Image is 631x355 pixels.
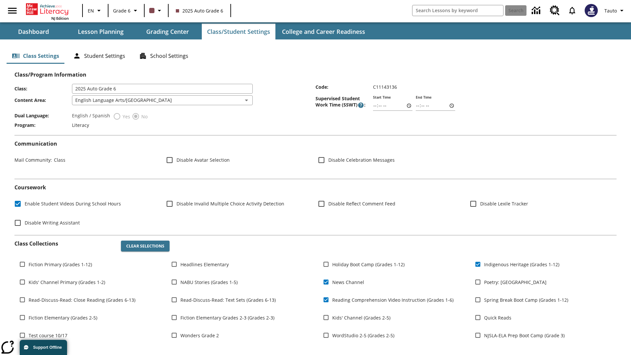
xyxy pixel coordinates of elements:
button: Profile/Settings [602,5,628,16]
div: Home [26,2,69,21]
span: Literacy [72,122,89,128]
div: Communication [14,141,617,174]
button: Grading Center [135,24,200,39]
span: Fiction Primary (Grades 1-12) [29,261,92,268]
span: Enable Student Videos During School Hours [25,200,121,207]
button: Language: EN, Select a language [85,5,106,16]
span: No [140,113,148,120]
span: Yes [121,113,130,120]
span: NJ Edition [51,16,69,21]
button: Grade: Grade 6, Select a grade [110,5,142,16]
span: Spring Break Boot Camp (Grades 1-12) [484,296,568,303]
input: Class [72,84,253,94]
h2: Communication [14,141,617,147]
span: Disable Writing Assistant [25,219,80,226]
label: End Time [416,95,432,100]
span: Disable Invalid Multiple Choice Activity Detection [176,200,284,207]
button: Support Offline [20,340,67,355]
button: Class Settings [7,48,64,64]
span: Read-Discuss-Read: Close Reading (Grades 6-13) [29,296,135,303]
h2: Course work [14,184,617,191]
span: Holiday Boot Camp (Grades 1-12) [332,261,405,268]
a: Resource Center, Will open in new tab [546,2,564,19]
button: Student Settings [68,48,130,64]
a: Home [26,3,69,16]
button: Class/Student Settings [202,24,275,39]
button: Clear Selections [121,241,170,252]
button: Lesson Planning [68,24,133,39]
span: Tauto [604,7,617,14]
span: Wonders Grade 2 [180,332,219,339]
a: Data Center [528,2,546,20]
button: School Settings [134,48,194,64]
span: 2025 Auto Grade 6 [176,7,223,14]
span: Test course 10/17 [29,332,67,339]
span: Program : [14,122,72,128]
span: NABU Stories (Grades 1-5) [180,279,238,286]
span: Reading Comprehension Video Instruction (Grades 1-6) [332,296,454,303]
span: Disable Avatar Selection [176,156,230,163]
div: Class Collections [14,235,617,350]
span: Class [52,157,65,163]
h2: Class/Program Information [14,72,617,78]
button: Supervised Student Work Time is the timeframe when students can take LevelSet and when lessons ar... [358,102,364,108]
img: Avatar [585,4,598,17]
span: Kids' Channel Primary (Grades 1-2) [29,279,105,286]
span: Disable Reflect Comment Feed [328,200,395,207]
span: Supervised Student Work Time (SSWT) : [315,95,373,108]
span: C11143136 [373,84,397,90]
span: Code : [315,84,373,90]
span: Read-Discuss-Read: Text Sets (Grades 6-13) [180,296,276,303]
input: search field [412,5,503,16]
span: Headlines Elementary [180,261,229,268]
span: WordStudio 2-5 (Grades 2-5) [332,332,394,339]
div: Coursework [14,184,617,229]
a: Notifications [564,2,581,19]
span: Kids' Channel (Grades 2-5) [332,314,390,321]
span: Fiction Elementary Grades 2-3 (Grades 2-3) [180,314,274,321]
span: Class : [14,85,72,92]
label: English / Spanish [72,112,110,120]
span: News Channel [332,279,364,286]
button: Class color is dark brown. Change class color [147,5,166,16]
span: Content Area : [14,97,72,103]
span: Support Offline [33,345,62,350]
div: Class/Program Information [14,78,617,130]
span: Quick Reads [484,314,511,321]
span: Indigenous Heritage (Grades 1-12) [484,261,559,268]
button: Open side menu [3,1,22,20]
span: Dual Language : [14,112,72,119]
h2: Class Collections [14,241,116,247]
span: Grade 6 [113,7,130,14]
span: Disable Celebration Messages [328,156,395,163]
span: Fiction Elementary (Grades 2-5) [29,314,97,321]
label: Start Time [373,95,391,100]
button: Select a new avatar [581,2,602,19]
div: English Language Arts/[GEOGRAPHIC_DATA] [72,95,253,105]
button: College and Career Readiness [277,24,370,39]
span: EN [88,7,94,14]
span: NJSLA-ELA Prep Boot Camp (Grade 3) [484,332,565,339]
span: Disable Lexile Tracker [480,200,528,207]
div: Class/Student Settings [7,48,624,64]
span: Poetry: [GEOGRAPHIC_DATA] [484,279,547,286]
button: Dashboard [1,24,66,39]
span: Mail Community : [14,157,52,163]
